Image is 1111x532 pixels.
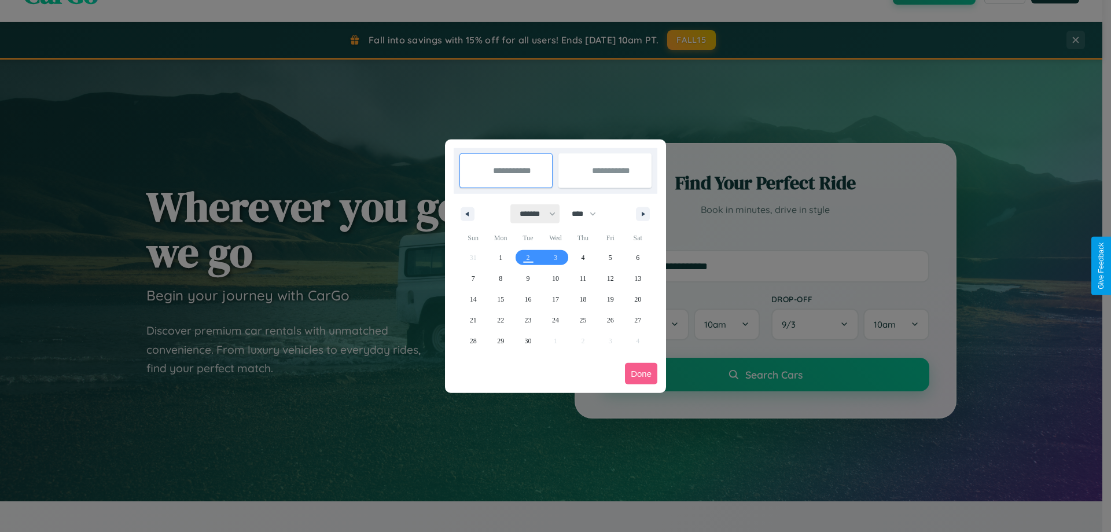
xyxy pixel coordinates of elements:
span: 1 [499,247,502,268]
button: 24 [542,310,569,331]
span: 10 [552,268,559,289]
button: 27 [624,310,652,331]
span: 6 [636,247,639,268]
button: 7 [459,268,487,289]
span: 26 [607,310,614,331]
span: 21 [470,310,477,331]
span: Tue [514,229,542,247]
button: 20 [624,289,652,310]
button: 26 [597,310,624,331]
span: 27 [634,310,641,331]
div: Give Feedback [1097,243,1105,289]
button: 22 [487,310,514,331]
button: 16 [514,289,542,310]
button: 4 [569,247,597,268]
span: 13 [634,268,641,289]
button: 8 [487,268,514,289]
span: 5 [609,247,612,268]
button: 2 [514,247,542,268]
button: 5 [597,247,624,268]
button: 11 [569,268,597,289]
span: 11 [580,268,587,289]
button: 10 [542,268,569,289]
span: 29 [497,331,504,351]
span: Mon [487,229,514,247]
span: 23 [525,310,532,331]
span: 16 [525,289,532,310]
button: 3 [542,247,569,268]
button: 17 [542,289,569,310]
span: 25 [579,310,586,331]
span: 17 [552,289,559,310]
span: 2 [527,247,530,268]
button: 6 [624,247,652,268]
button: 12 [597,268,624,289]
span: Sun [459,229,487,247]
span: 30 [525,331,532,351]
span: Thu [569,229,597,247]
span: 20 [634,289,641,310]
span: Sat [624,229,652,247]
button: Done [625,363,657,384]
span: 9 [527,268,530,289]
button: 19 [597,289,624,310]
button: 29 [487,331,514,351]
button: 14 [459,289,487,310]
span: 19 [607,289,614,310]
span: 22 [497,310,504,331]
span: 15 [497,289,504,310]
button: 1 [487,247,514,268]
span: 24 [552,310,559,331]
button: 25 [569,310,597,331]
span: 3 [554,247,557,268]
span: 7 [472,268,475,289]
span: Fri [597,229,624,247]
span: 28 [470,331,477,351]
button: 28 [459,331,487,351]
span: 12 [607,268,614,289]
span: 4 [581,247,584,268]
span: 14 [470,289,477,310]
button: 30 [514,331,542,351]
button: 15 [487,289,514,310]
span: 18 [579,289,586,310]
button: 9 [514,268,542,289]
button: 13 [624,268,652,289]
span: Wed [542,229,569,247]
button: 18 [569,289,597,310]
span: 8 [499,268,502,289]
button: 21 [459,310,487,331]
button: 23 [514,310,542,331]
